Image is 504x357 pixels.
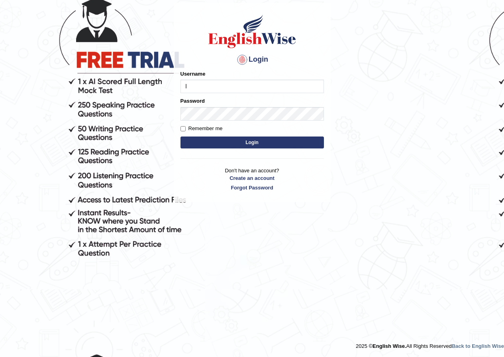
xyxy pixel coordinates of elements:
label: Password [180,97,205,105]
h4: Login [180,53,324,66]
label: Username [180,70,206,78]
a: Create an account [180,174,324,182]
img: Logo of English Wise sign in for intelligent practice with AI [207,14,298,49]
a: Back to English Wise [452,343,504,349]
label: Remember me [180,125,223,133]
p: Don't have an account? [180,167,324,191]
input: Remember me [180,126,186,131]
strong: English Wise. [373,343,406,349]
a: Forgot Password [180,184,324,191]
div: 2025 © All Rights Reserved [356,338,504,350]
button: Login [180,137,324,148]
